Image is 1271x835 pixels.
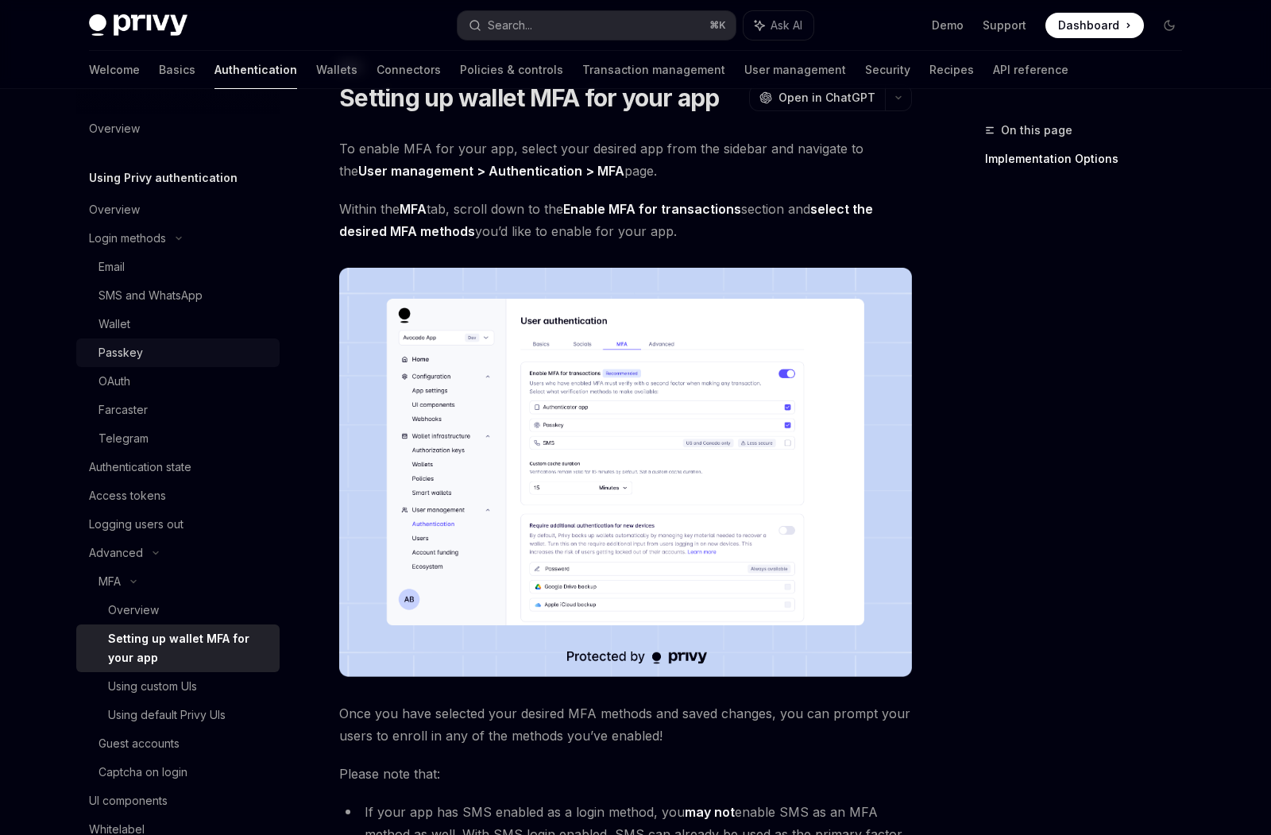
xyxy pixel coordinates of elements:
a: Using default Privy UIs [76,701,280,729]
div: Captcha on login [99,763,187,782]
a: SMS and WhatsApp [76,281,280,310]
div: Passkey [99,343,143,362]
a: User management [744,51,846,89]
div: Search... [488,16,532,35]
div: Using default Privy UIs [108,705,226,725]
span: On this page [1001,121,1072,140]
a: Demo [932,17,964,33]
a: Wallets [316,51,357,89]
strong: MFA [400,201,427,217]
div: Advanced [89,543,143,562]
a: UI components [76,787,280,815]
span: Ask AI [771,17,802,33]
a: Guest accounts [76,729,280,758]
a: Overview [76,195,280,224]
span: Once you have selected your desired MFA methods and saved changes, you can prompt your users to e... [339,702,912,747]
a: Overview [76,114,280,143]
img: images/MFA2.png [339,268,912,677]
img: dark logo [89,14,187,37]
div: Overview [89,200,140,219]
span: Dashboard [1058,17,1119,33]
a: Dashboard [1045,13,1144,38]
a: Implementation Options [985,146,1195,172]
a: Access tokens [76,481,280,510]
span: To enable MFA for your app, select your desired app from the sidebar and navigate to the page. [339,137,912,182]
strong: User management > Authentication > MFA [358,163,624,179]
div: Login methods [89,229,166,248]
a: Wallet [76,310,280,338]
button: Search...⌘K [458,11,736,40]
a: Logging users out [76,510,280,539]
h5: Using Privy authentication [89,168,238,187]
a: Authentication [214,51,297,89]
div: Overview [89,119,140,138]
a: Farcaster [76,396,280,424]
a: Telegram [76,424,280,453]
a: Using custom UIs [76,672,280,701]
span: Open in ChatGPT [778,90,875,106]
button: Ask AI [744,11,813,40]
div: Telegram [99,429,149,448]
a: Security [865,51,910,89]
div: MFA [99,572,121,591]
a: Setting up wallet MFA for your app [76,624,280,672]
a: Connectors [377,51,441,89]
strong: Enable MFA for transactions [563,201,741,217]
button: Open in ChatGPT [749,84,885,111]
h1: Setting up wallet MFA for your app [339,83,720,112]
strong: may not [685,804,735,820]
span: ⌘ K [709,19,726,32]
button: Toggle dark mode [1157,13,1182,38]
a: Authentication state [76,453,280,481]
a: Passkey [76,338,280,367]
span: Within the tab, scroll down to the section and you’d like to enable for your app. [339,198,912,242]
div: Wallet [99,315,130,334]
div: OAuth [99,372,130,391]
a: OAuth [76,367,280,396]
div: Authentication state [89,458,191,477]
a: Email [76,253,280,281]
a: Basics [159,51,195,89]
span: Please note that: [339,763,912,785]
div: Guest accounts [99,734,180,753]
a: Transaction management [582,51,725,89]
a: API reference [993,51,1068,89]
div: Access tokens [89,486,166,505]
a: Policies & controls [460,51,563,89]
div: Farcaster [99,400,148,419]
div: Setting up wallet MFA for your app [108,629,270,667]
div: UI components [89,791,168,810]
div: Email [99,257,125,276]
div: Logging users out [89,515,184,534]
div: SMS and WhatsApp [99,286,203,305]
a: Captcha on login [76,758,280,787]
div: Overview [108,601,159,620]
div: Using custom UIs [108,677,197,696]
a: Recipes [929,51,974,89]
a: Welcome [89,51,140,89]
a: Support [983,17,1026,33]
a: Overview [76,596,280,624]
